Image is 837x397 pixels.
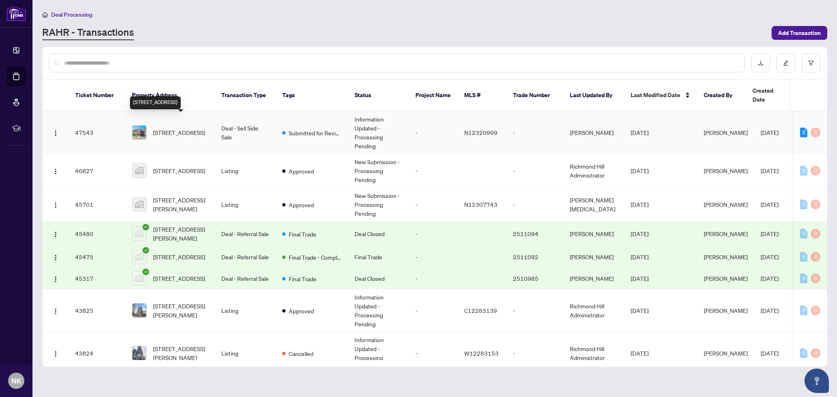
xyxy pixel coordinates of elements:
span: Cancelled [289,349,314,358]
span: [DATE] [761,230,779,237]
button: Logo [49,250,62,263]
span: [PERSON_NAME] [704,201,748,208]
button: Logo [49,227,62,240]
span: [DATE] [631,307,649,314]
span: [PERSON_NAME] [704,129,748,136]
td: - [409,246,458,268]
span: download [758,60,763,66]
span: NK [11,375,22,386]
span: [STREET_ADDRESS] [153,128,205,137]
th: Ticket Number [69,80,125,111]
div: 0 [811,166,820,176]
span: [DATE] [761,253,779,260]
td: - [409,221,458,246]
img: Logo [52,130,59,137]
td: - [409,154,458,188]
span: [PERSON_NAME] [704,307,748,314]
button: Logo [49,126,62,139]
img: Logo [52,276,59,282]
button: Logo [49,198,62,211]
th: Created Date [746,80,803,111]
td: New Submission - Processing Pending [348,154,409,188]
th: MLS # [458,80,506,111]
td: Deal - Referral Sale [215,221,276,246]
img: Logo [52,308,59,315]
span: [DATE] [761,275,779,282]
span: check-circle [143,247,149,254]
img: Logo [52,231,59,238]
td: Information Updated - Processing Pending [348,289,409,332]
td: Deal Closed [348,221,409,246]
span: edit [783,60,789,66]
div: 0 [800,306,807,315]
td: Listing [215,188,276,221]
button: filter [802,54,820,72]
span: Approved [289,167,314,176]
button: Logo [49,347,62,360]
td: 45317 [69,268,125,289]
td: - [409,332,458,375]
span: [DATE] [631,275,649,282]
button: Logo [49,304,62,317]
div: 0 [800,200,807,209]
span: N12307743 [464,201,497,208]
img: Logo [52,351,59,357]
span: [PERSON_NAME] [704,253,748,260]
td: 43824 [69,332,125,375]
span: check-circle [143,224,149,230]
div: 2 [800,128,807,137]
span: C12283139 [464,307,497,314]
td: Deal - Sell Side Sale [215,111,276,154]
span: Final Trade - Completed [289,253,342,262]
img: thumbnail-img [132,197,146,211]
td: - [506,188,563,221]
td: 2511094 [506,221,563,246]
div: 0 [800,166,807,176]
td: Information Updated - Processing Pending [348,111,409,154]
td: Listing [215,332,276,375]
td: Richmond Hill Administrator [563,289,624,332]
div: 0 [800,229,807,239]
td: Final Trade [348,246,409,268]
td: Deal - Referral Sale [215,268,276,289]
span: [STREET_ADDRESS] [153,274,205,283]
span: [DATE] [761,167,779,174]
button: edit [776,54,795,72]
td: Deal - Referral Sale [215,246,276,268]
td: - [506,289,563,332]
td: Listing [215,289,276,332]
div: 0 [811,273,820,283]
img: Logo [52,202,59,208]
td: [PERSON_NAME] [563,111,624,154]
img: logo [6,6,26,21]
span: [PERSON_NAME] [704,167,748,174]
span: filter [808,60,814,66]
span: Created Date [753,86,787,104]
th: Property Address [125,80,215,111]
div: 0 [811,200,820,209]
div: 0 [811,348,820,358]
td: - [506,332,563,375]
td: - [506,154,563,188]
span: [PERSON_NAME] [704,349,748,357]
span: Deal Processing [51,11,92,18]
img: Logo [52,254,59,261]
th: Last Updated By [563,80,624,111]
td: 43825 [69,289,125,332]
td: 2511092 [506,246,563,268]
span: Final Trade [289,230,316,239]
span: [STREET_ADDRESS][PERSON_NAME] [153,302,208,319]
span: [DATE] [761,201,779,208]
img: thumbnail-img [132,164,146,178]
td: 45701 [69,188,125,221]
span: [STREET_ADDRESS] [153,166,205,175]
span: Submitted for Review [289,128,342,137]
td: 2510985 [506,268,563,289]
td: Deal Closed [348,268,409,289]
span: Approved [289,306,314,315]
td: 47543 [69,111,125,154]
td: Listing [215,154,276,188]
div: 0 [811,306,820,315]
td: [PERSON_NAME] [563,268,624,289]
button: Open asap [805,369,829,393]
